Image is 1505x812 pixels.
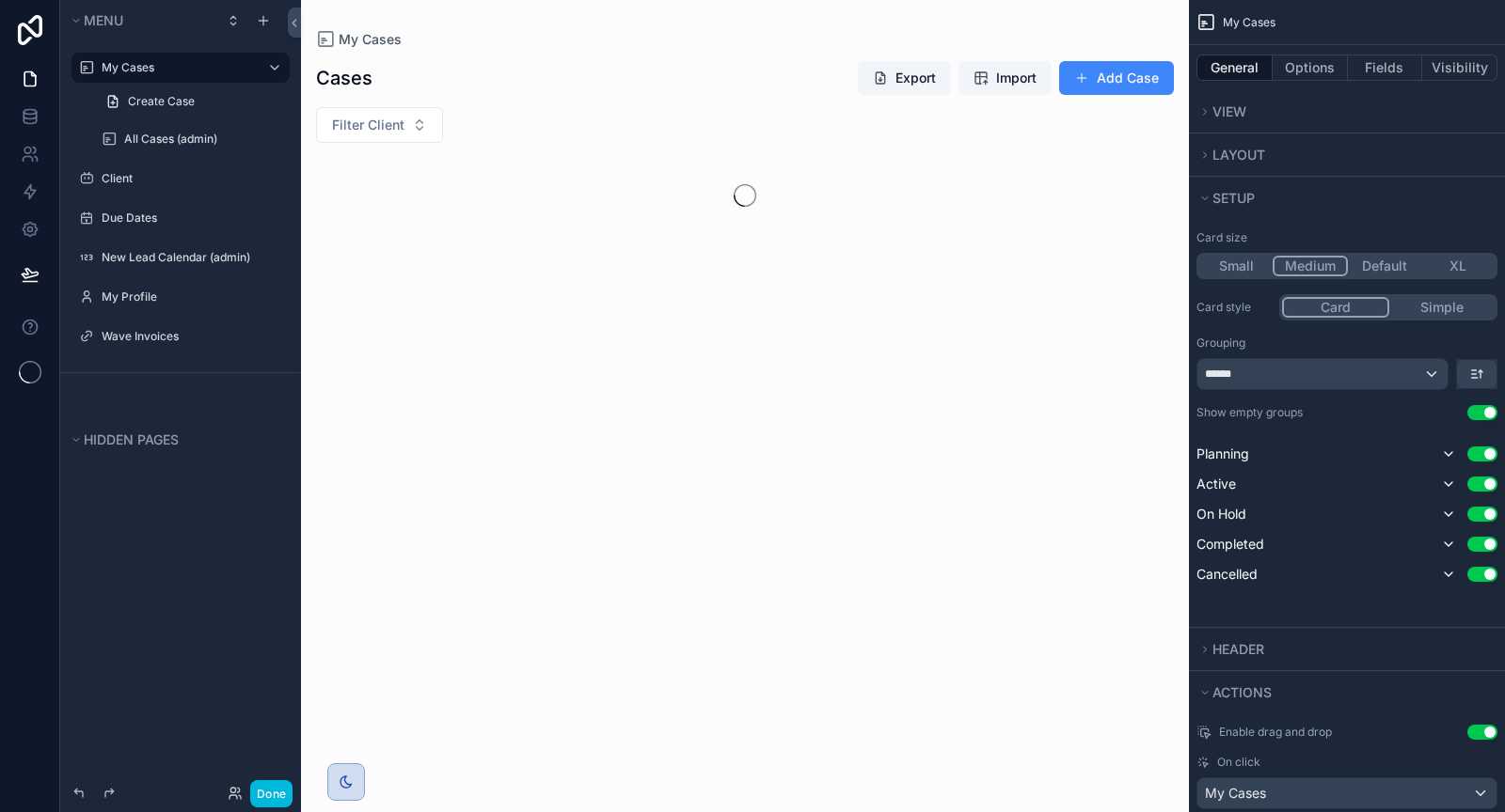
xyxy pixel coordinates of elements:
button: Done [250,780,293,807]
button: Setup [1196,185,1486,211]
button: XL [1421,256,1495,276]
span: My Cases [1223,15,1275,30]
button: Card [1282,297,1389,318]
span: Hidden pages [84,431,179,447]
span: Actions [1212,684,1272,700]
span: Completed [1196,535,1264,554]
span: Enable drag and drop [1219,725,1332,740]
button: Visibility [1422,55,1497,81]
button: Hidden pages [68,427,282,453]
label: Client [102,171,278,186]
a: Create Case [94,86,290,117]
span: On Hold [1196,505,1246,523]
button: Menu [68,8,214,34]
button: Fields [1348,55,1423,81]
label: Card size [1196,230,1247,245]
label: Grouping [1196,336,1245,351]
label: Wave Invoices [102,329,278,344]
span: Setup [1212,190,1255,206]
button: Simple [1389,297,1495,318]
button: General [1196,55,1273,81]
label: Card style [1196,300,1272,315]
label: New Lead Calendar (admin) [102,250,278,265]
span: Planning [1196,445,1249,463]
label: Show empty groups [1196,405,1303,420]
span: View [1212,103,1246,119]
span: On click [1217,755,1260,770]
label: Due Dates [102,211,278,226]
button: Small [1199,256,1273,276]
button: Actions [1196,679,1486,706]
span: Create Case [128,94,195,109]
button: Default [1348,256,1421,276]
label: My Profile [102,289,278,304]
button: View [1196,99,1486,125]
button: Layout [1196,142,1486,168]
span: Active [1196,475,1236,493]
span: Cancelled [1196,565,1258,584]
span: Layout [1212,147,1265,163]
button: Options [1273,55,1348,81]
button: Header [1196,636,1486,663]
label: All Cases (admin) [124,132,278,147]
label: My Cases [102,60,252,75]
button: Medium [1273,256,1348,276]
span: Menu [84,12,123,28]
span: Header [1212,641,1264,657]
